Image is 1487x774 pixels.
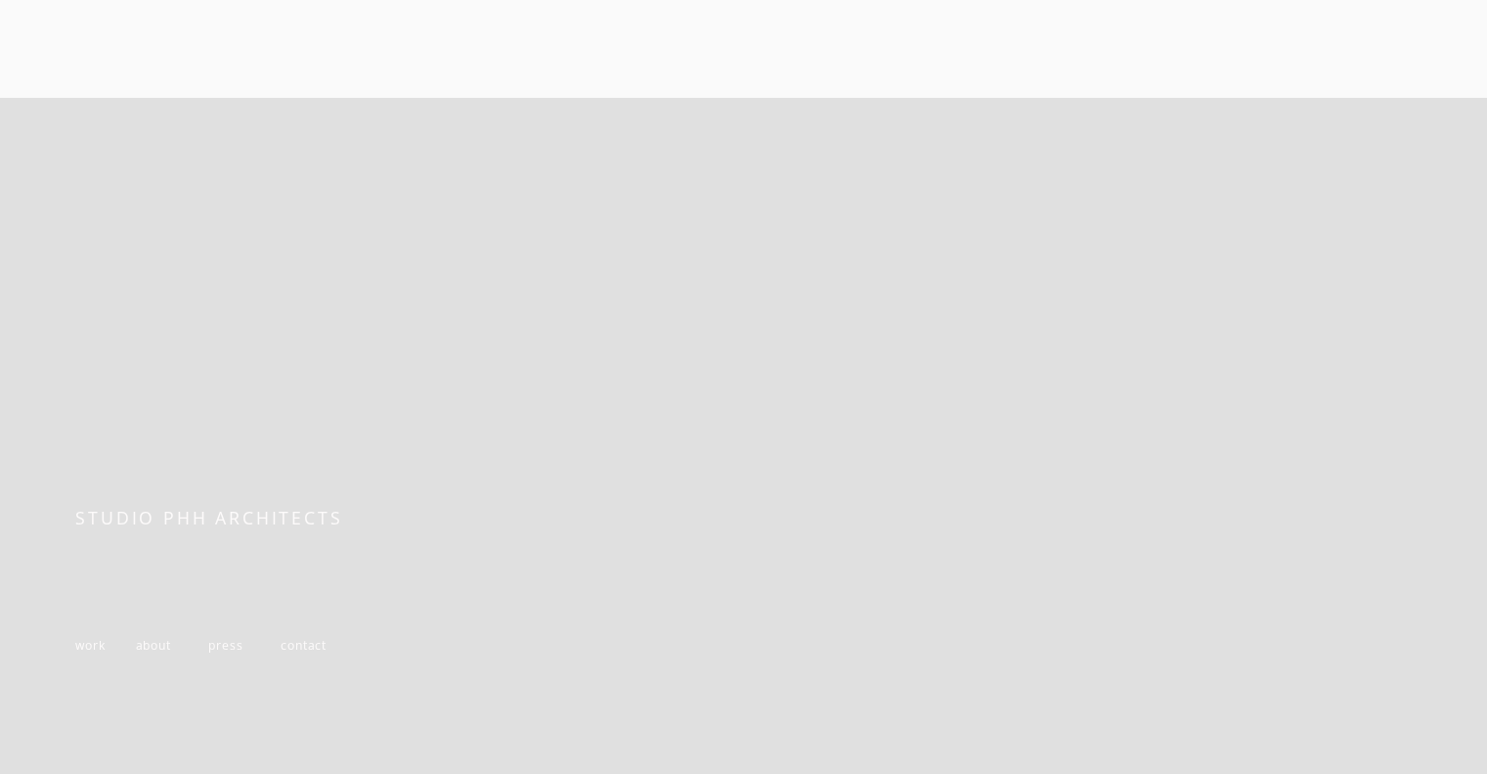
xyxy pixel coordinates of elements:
[136,637,171,654] a: about
[75,637,105,654] a: work
[281,637,327,654] a: contact
[208,637,242,654] a: press
[75,506,342,529] span: STUDIO PHH ARCHITECTS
